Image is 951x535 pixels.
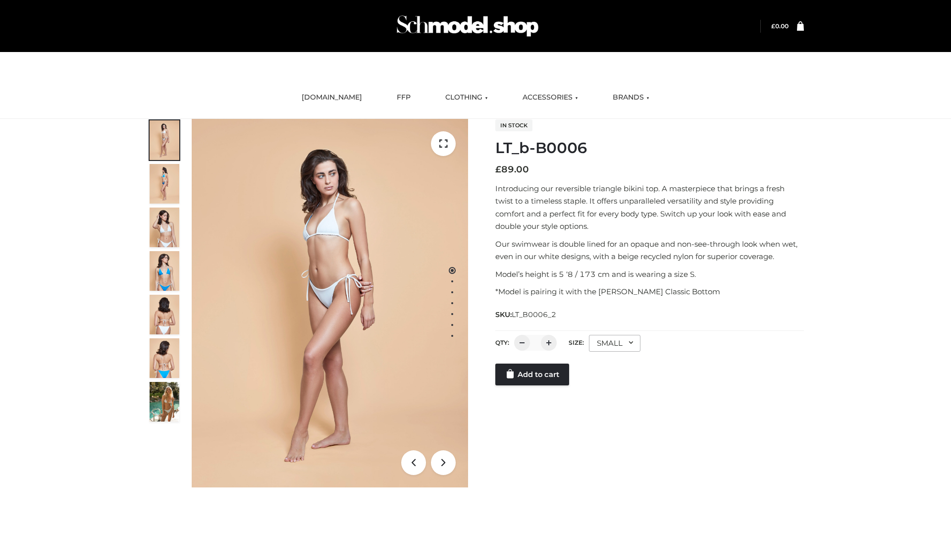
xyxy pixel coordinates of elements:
[495,139,804,157] h1: LT_b-B0006
[512,310,556,319] span: LT_B0006_2
[495,268,804,281] p: Model’s height is 5 ‘8 / 173 cm and is wearing a size S.
[515,87,585,108] a: ACCESSORIES
[605,87,657,108] a: BRANDS
[771,22,789,30] a: £0.00
[495,119,532,131] span: In stock
[495,164,529,175] bdi: 89.00
[589,335,640,352] div: SMALL
[569,339,584,346] label: Size:
[771,22,775,30] span: £
[495,182,804,233] p: Introducing our reversible triangle bikini top. A masterpiece that brings a fresh twist to a time...
[150,295,179,334] img: ArielClassicBikiniTop_CloudNine_AzureSky_OW114ECO_7-scaled.jpg
[495,309,557,321] span: SKU:
[393,6,542,46] img: Schmodel Admin 964
[495,285,804,298] p: *Model is pairing it with the [PERSON_NAME] Classic Bottom
[771,22,789,30] bdi: 0.00
[150,338,179,378] img: ArielClassicBikiniTop_CloudNine_AzureSky_OW114ECO_8-scaled.jpg
[150,251,179,291] img: ArielClassicBikiniTop_CloudNine_AzureSky_OW114ECO_4-scaled.jpg
[294,87,370,108] a: [DOMAIN_NAME]
[150,120,179,160] img: ArielClassicBikiniTop_CloudNine_AzureSky_OW114ECO_1-scaled.jpg
[495,364,569,385] a: Add to cart
[150,382,179,422] img: Arieltop_CloudNine_AzureSky2.jpg
[192,119,468,487] img: LT_b-B0006
[150,164,179,204] img: ArielClassicBikiniTop_CloudNine_AzureSky_OW114ECO_2-scaled.jpg
[495,339,509,346] label: QTY:
[438,87,495,108] a: CLOTHING
[495,164,501,175] span: £
[495,238,804,263] p: Our swimwear is double lined for an opaque and non-see-through look when wet, even in our white d...
[150,208,179,247] img: ArielClassicBikiniTop_CloudNine_AzureSky_OW114ECO_3-scaled.jpg
[389,87,418,108] a: FFP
